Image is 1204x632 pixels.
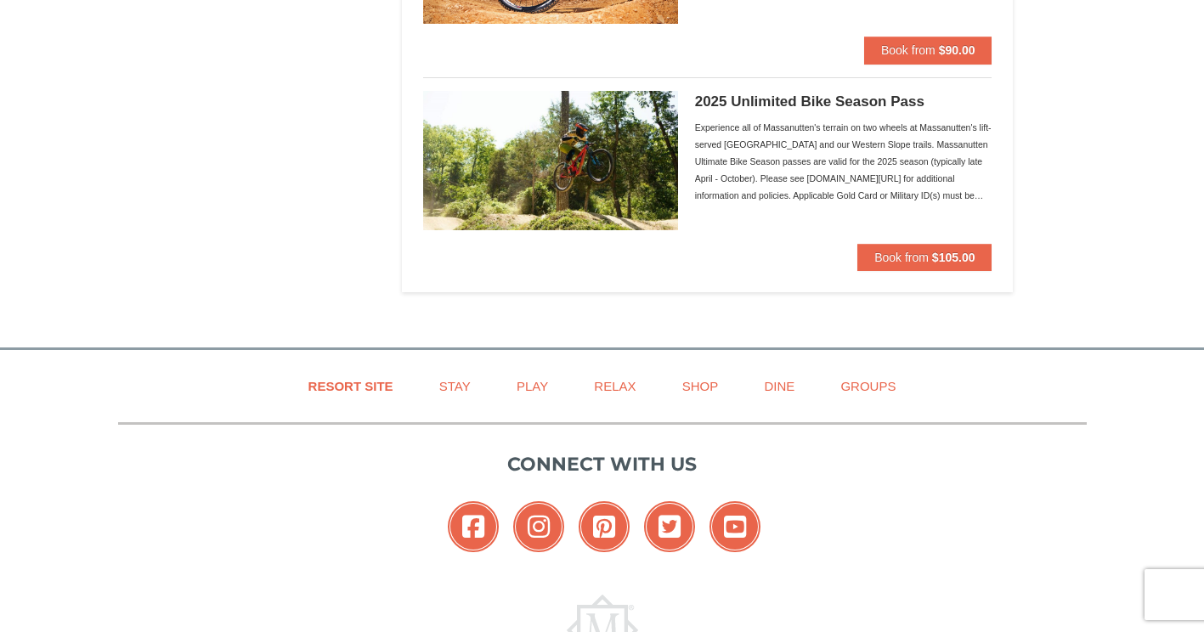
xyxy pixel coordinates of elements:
[287,367,415,405] a: Resort Site
[819,367,917,405] a: Groups
[695,119,992,204] div: Experience all of Massanutten's terrain on two wheels at Massanutten's lift-served [GEOGRAPHIC_DA...
[939,43,975,57] strong: $90.00
[418,367,492,405] a: Stay
[881,43,936,57] span: Book from
[874,251,929,264] span: Book from
[695,93,992,110] h5: 2025 Unlimited Bike Season Pass
[864,37,992,64] button: Book from $90.00
[495,367,569,405] a: Play
[857,244,992,271] button: Book from $105.00
[573,367,657,405] a: Relax
[932,251,975,264] strong: $105.00
[423,91,678,230] img: 6619937-192-d2455562.jpg
[661,367,740,405] a: Shop
[743,367,816,405] a: Dine
[118,450,1087,478] p: Connect with us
